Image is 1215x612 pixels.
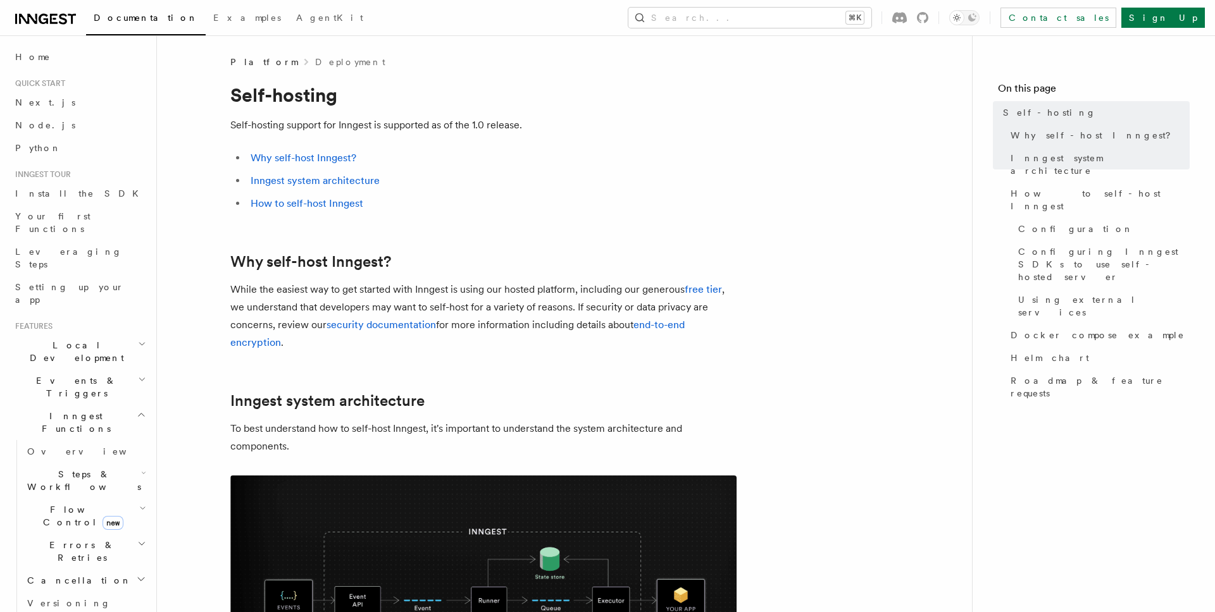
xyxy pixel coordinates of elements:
a: Configuring Inngest SDKs to use self-hosted server [1013,240,1190,288]
a: Sign Up [1121,8,1205,28]
p: To best understand how to self-host Inngest, it's important to understand the system architecture... [230,420,737,455]
a: Roadmap & feature requests [1006,369,1190,405]
a: Using external services [1013,288,1190,324]
span: AgentKit [296,13,363,23]
a: Install the SDK [10,182,149,205]
a: Inngest system architecture [251,174,380,187]
button: Local Development [10,334,149,369]
span: Home [15,51,51,63]
span: Using external services [1018,293,1190,319]
span: Features [10,321,53,331]
span: Next.js [15,97,75,107]
span: Your first Functions [15,211,90,234]
button: Steps & Workflows [22,463,149,498]
a: Next.js [10,91,149,114]
a: Contact sales [1000,8,1116,28]
a: Setting up your app [10,276,149,311]
span: Self-hosting [1003,106,1096,119]
span: Python [15,143,61,153]
span: Examples [213,13,281,23]
a: Self-hosting [998,101,1190,124]
span: new [103,516,123,530]
a: Leveraging Steps [10,240,149,276]
span: Platform [230,56,297,68]
a: How to self-host Inngest [1006,182,1190,217]
span: Roadmap & feature requests [1011,374,1190,400]
span: Why self-host Inngest? [1011,129,1180,142]
span: Helm chart [1011,352,1089,364]
a: Python [10,137,149,159]
span: Errors & Retries [22,539,137,564]
span: Inngest tour [10,169,71,180]
a: Overview [22,440,149,463]
span: Overview [27,446,158,456]
a: Node.js [10,114,149,137]
h4: On this page [998,81,1190,101]
span: Cancellation [22,574,132,587]
span: Quick start [10,78,65,89]
span: Inngest system architecture [1011,152,1190,177]
kbd: ⌘K [846,11,864,24]
a: Inngest system architecture [1006,147,1190,182]
button: Events & Triggers [10,369,149,405]
span: Setting up your app [15,282,124,305]
span: Leveraging Steps [15,247,122,269]
span: Local Development [10,339,138,364]
span: Configuring Inngest SDKs to use self-hosted server [1018,245,1190,283]
a: How to self-host Inngest [251,197,363,209]
p: Self-hosting support for Inngest is supported as of the 1.0 release. [230,116,737,134]
span: Flow Control [22,503,139,529]
button: Search...⌘K [628,8,871,28]
h1: Self-hosting [230,83,737,106]
a: Configuration [1013,217,1190,240]
a: Documentation [86,4,206,35]
a: security documentation [327,319,436,331]
span: Inngest Functions [10,410,137,435]
p: While the easiest way to get started with Inngest is using our hosted platform, including our gen... [230,281,737,352]
span: Events & Triggers [10,374,138,400]
a: AgentKit [289,4,371,34]
span: Node.js [15,120,75,130]
span: Documentation [94,13,198,23]
a: Helm chart [1006,346,1190,369]
a: Why self-host Inngest? [1006,124,1190,147]
span: Configuration [1018,223,1133,235]
a: Home [10,46,149,68]
a: Examples [206,4,289,34]
button: Inngest Functions [10,405,149,440]
a: Why self-host Inngest? [230,253,391,271]
button: Toggle dark mode [949,10,980,25]
a: Why self-host Inngest? [251,152,356,164]
a: Your first Functions [10,205,149,240]
a: free tier [685,283,722,295]
a: Docker compose example [1006,324,1190,346]
span: How to self-host Inngest [1011,187,1190,212]
span: Install the SDK [15,188,146,199]
button: Errors & Retries [22,534,149,569]
button: Cancellation [22,569,149,592]
a: Inngest system architecture [230,392,425,410]
span: Versioning [27,598,111,608]
button: Flow Controlnew [22,498,149,534]
span: Steps & Workflows [22,468,141,493]
span: Docker compose example [1011,329,1185,341]
a: Deployment [315,56,385,68]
